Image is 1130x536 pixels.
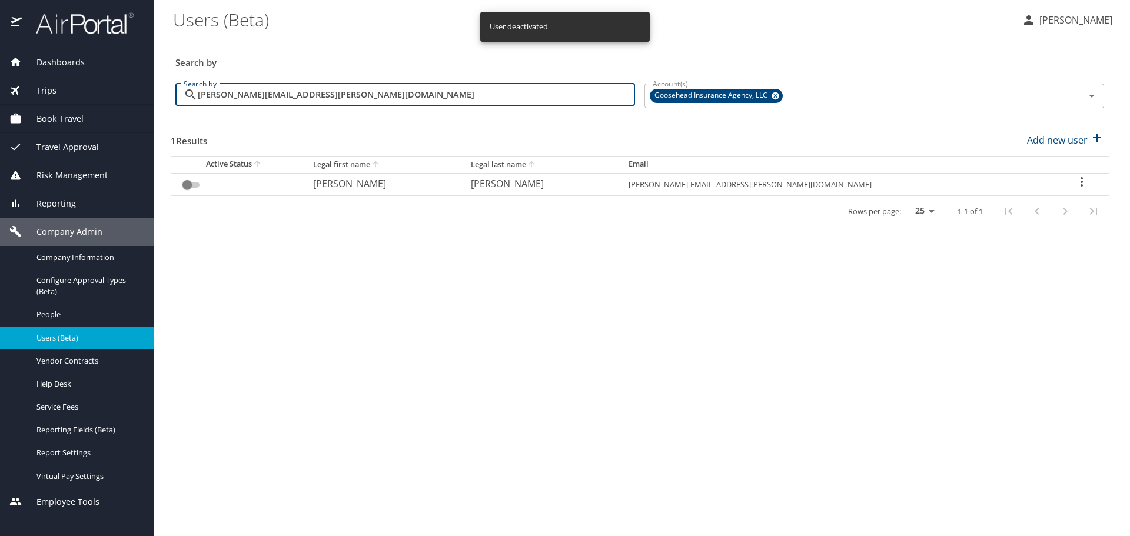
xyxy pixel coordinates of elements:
p: Rows per page: [848,208,901,215]
span: Virtual Pay Settings [36,471,140,482]
span: Risk Management [22,169,108,182]
h3: 1 Results [171,127,207,148]
p: [PERSON_NAME] [313,177,447,191]
p: 1-1 of 1 [958,208,983,215]
th: Active Status [171,156,304,173]
span: Reporting [22,197,76,210]
div: Goosehead Insurance Agency, LLC [650,89,783,103]
button: sort [526,159,538,171]
span: People [36,309,140,320]
span: Dashboards [22,56,85,69]
span: Travel Approval [22,141,99,154]
input: Search by name or email [198,84,635,106]
span: Book Travel [22,112,84,125]
span: Company Information [36,252,140,263]
select: rows per page [906,202,939,220]
span: Reporting Fields (Beta) [36,424,140,435]
span: Trips [22,84,56,97]
img: airportal-logo.png [23,12,134,35]
button: sort [252,159,264,170]
span: Configure Approval Types (Beta) [36,275,140,297]
th: Legal last name [461,156,619,173]
p: [PERSON_NAME] [1036,13,1112,27]
span: Goosehead Insurance Agency, LLC [650,89,775,102]
span: Employee Tools [22,495,99,508]
span: Report Settings [36,447,140,458]
th: Email [619,156,1055,173]
table: User Search Table [171,156,1109,227]
h3: Search by [175,49,1104,69]
span: Company Admin [22,225,102,238]
p: [PERSON_NAME] [471,177,605,191]
th: Legal first name [304,156,461,173]
h1: Users (Beta) [173,1,1012,38]
span: Users (Beta) [36,332,140,344]
p: Add new user [1027,133,1088,147]
img: icon-airportal.png [11,12,23,35]
span: Help Desk [36,378,140,389]
button: Open [1084,88,1100,104]
div: User deactivated [490,15,548,38]
span: Vendor Contracts [36,355,140,367]
button: [PERSON_NAME] [1017,9,1117,31]
button: sort [370,159,382,171]
td: [PERSON_NAME][EMAIL_ADDRESS][PERSON_NAME][DOMAIN_NAME] [619,173,1055,195]
span: Service Fees [36,401,140,412]
button: Add new user [1022,127,1109,153]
